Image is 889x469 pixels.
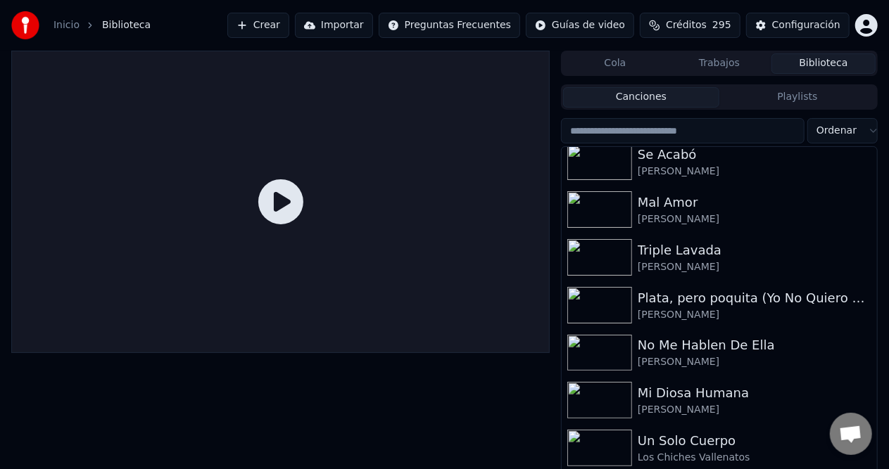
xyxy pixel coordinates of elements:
button: Crear [227,13,289,38]
div: Mi Diosa Humana [638,383,871,403]
div: Mal Amor [638,193,871,212]
div: Plata, pero poquita (Yo No Quiero Mil Millones) [638,288,871,308]
button: Importar [295,13,373,38]
div: Configuración [772,18,840,32]
span: 295 [712,18,731,32]
div: Chat abierto [830,413,872,455]
div: Los Chiches Vallenatos [638,451,871,465]
div: Un Solo Cuerpo [638,431,871,451]
button: Cola [563,53,667,74]
div: [PERSON_NAME] [638,403,871,417]
button: Créditos295 [640,13,740,38]
button: Playlists [719,87,876,108]
button: Trabajos [667,53,771,74]
button: Configuración [746,13,850,38]
button: Preguntas Frecuentes [379,13,520,38]
span: Ordenar [817,124,857,138]
span: Biblioteca [102,18,151,32]
div: Se Acabó [638,145,871,165]
div: Triple Lavada [638,240,871,260]
div: No Me Hablen De Ella [638,335,871,355]
a: Inicio [53,18,80,32]
nav: breadcrumb [53,18,151,32]
div: [PERSON_NAME] [638,355,871,369]
div: [PERSON_NAME] [638,260,871,274]
button: Biblioteca [771,53,876,74]
img: youka [11,11,39,39]
div: [PERSON_NAME] [638,212,871,226]
div: [PERSON_NAME] [638,165,871,179]
button: Canciones [563,87,719,108]
button: Guías de video [526,13,634,38]
span: Créditos [666,18,707,32]
div: [PERSON_NAME] [638,308,871,322]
